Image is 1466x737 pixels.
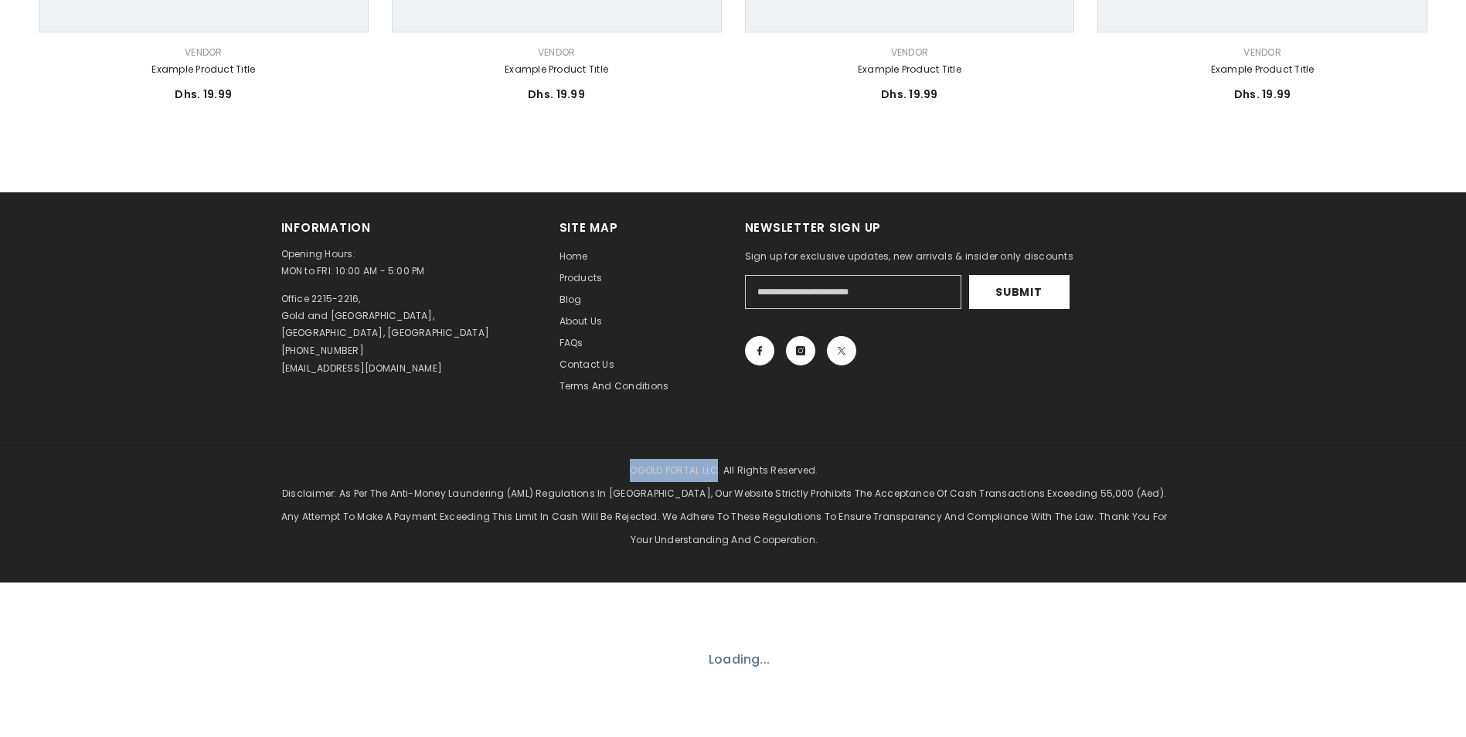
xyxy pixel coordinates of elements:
[560,250,588,263] span: Home
[560,314,603,328] span: About us
[745,246,1093,267] p: Sign up for exclusive updates, new arrivals & insider only discounts
[745,61,1075,78] a: Example product title
[560,358,614,371] span: Contact us
[709,651,770,668] p: Loading...
[560,267,603,289] a: Products
[560,332,583,354] a: FAQs
[560,219,722,236] h2: Site Map
[1234,87,1291,102] span: Dhs. 19.99
[560,289,582,311] a: Blog
[39,44,369,61] div: Vendor
[281,459,1168,552] p: OGOLD PORTAL LLC. All Rights Reserved. Disclaimer: As per the Anti-Money Laundering (AML) regulat...
[392,61,722,78] a: Example product title
[392,44,722,61] div: Vendor
[281,342,364,359] p: [PHONE_NUMBER]
[175,87,232,102] span: Dhs. 19.99
[281,360,443,377] p: [EMAIL_ADDRESS][DOMAIN_NAME]
[281,290,490,341] p: Office 2215-2216, Gold and [GEOGRAPHIC_DATA], [GEOGRAPHIC_DATA], [GEOGRAPHIC_DATA]
[560,354,614,375] a: Contact us
[560,336,583,349] span: FAQs
[745,219,1093,236] h2: Newsletter Sign Up
[281,219,536,236] h2: Information
[1097,44,1427,61] div: Vendor
[745,44,1075,61] div: Vendor
[560,246,588,267] a: Home
[560,271,603,284] span: Products
[560,293,582,306] span: Blog
[881,87,938,102] span: Dhs. 19.99
[281,246,536,280] p: Opening Hours: MON to FRI: 10:00 AM - 5:00 PM
[528,87,585,102] span: Dhs. 19.99
[969,275,1070,309] button: Submit
[39,61,369,78] a: Example product title
[1097,61,1427,78] a: Example product title
[560,375,669,397] a: Terms and Conditions
[560,379,669,392] span: Terms and Conditions
[560,311,603,332] a: About us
